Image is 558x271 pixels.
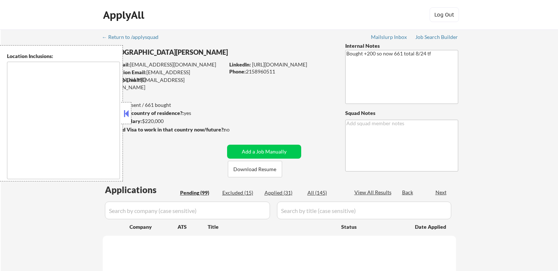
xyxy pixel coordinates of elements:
[103,69,225,83] div: [EMAIL_ADDRESS][DOMAIN_NAME]
[228,161,282,177] button: Download Resume
[371,35,408,40] div: Mailslurp Inbox
[102,34,165,41] a: ← Return to /applysquad
[277,202,451,219] input: Search by title (case sensitive)
[105,185,178,194] div: Applications
[105,202,270,219] input: Search by company (case sensitive)
[415,35,458,40] div: Job Search Builder
[102,118,225,125] div: $220,000
[430,7,459,22] button: Log Out
[102,101,225,109] div: 492 sent / 661 bought
[371,34,408,41] a: Mailslurp Inbox
[227,145,301,159] button: Add a Job Manually
[180,189,217,196] div: Pending (99)
[103,48,254,57] div: [DEMOGRAPHIC_DATA][PERSON_NAME]
[229,68,246,75] strong: Phone:
[102,35,165,40] div: ← Return to /applysquad
[103,61,225,68] div: [EMAIL_ADDRESS][DOMAIN_NAME]
[252,61,307,68] a: [URL][DOMAIN_NAME]
[102,109,222,117] div: yes
[130,223,178,231] div: Company
[178,223,208,231] div: ATS
[307,189,344,196] div: All (145)
[265,189,301,196] div: Applied (31)
[102,110,184,116] strong: Can work in country of residence?:
[229,61,251,68] strong: LinkedIn:
[345,109,458,117] div: Squad Notes
[224,126,245,133] div: no
[402,189,414,196] div: Back
[103,76,225,91] div: [EMAIL_ADDRESS][DOMAIN_NAME]
[7,53,120,60] div: Location Inclusions:
[103,9,146,21] div: ApplyAll
[229,68,333,75] div: 2158960511
[103,126,225,133] strong: Will need Visa to work in that country now/future?:
[208,223,334,231] div: Title
[435,189,447,196] div: Next
[345,42,458,50] div: Internal Notes
[222,189,259,196] div: Excluded (15)
[354,189,394,196] div: View All Results
[341,220,404,233] div: Status
[415,223,447,231] div: Date Applied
